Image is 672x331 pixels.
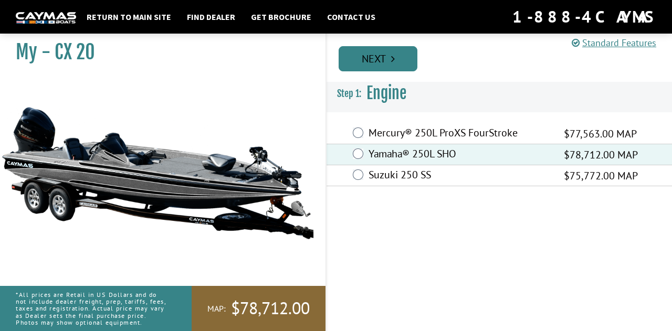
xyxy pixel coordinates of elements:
label: Yamaha® 250L SHO [369,147,551,163]
ul: Pagination [336,45,672,71]
div: 1-888-4CAYMAS [512,5,656,28]
label: Mercury® 250L ProXS FourStroke [369,126,551,142]
a: Find Dealer [182,10,240,24]
span: MAP: [207,303,226,314]
a: Contact Us [322,10,381,24]
span: $78,712.00 MAP [564,147,638,163]
label: Suzuki 250 SS [369,168,551,184]
img: white-logo-c9c8dbefe5ff5ceceb0f0178aa75bf4bb51f6bca0971e226c86eb53dfe498488.png [16,12,76,23]
a: Get Brochure [246,10,317,24]
a: MAP:$78,712.00 [192,286,325,331]
span: $75,772.00 MAP [564,168,638,184]
a: Return to main site [81,10,176,24]
p: *All prices are Retail in US Dollars and do not include dealer freight, prep, tariffs, fees, taxe... [16,286,168,331]
a: Next [339,46,417,71]
span: $77,563.00 MAP [564,126,637,142]
span: $78,712.00 [231,297,310,319]
h1: My - CX 20 [16,40,299,64]
a: Standard Features [572,37,656,49]
h3: Engine [327,74,672,113]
